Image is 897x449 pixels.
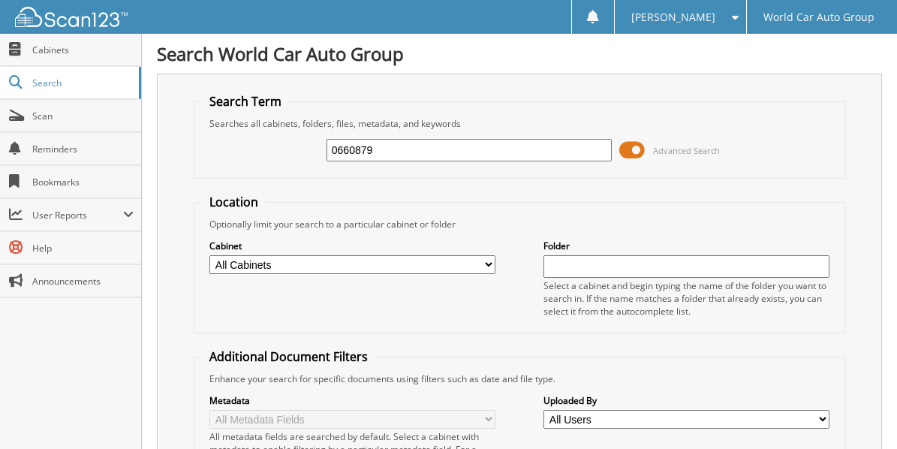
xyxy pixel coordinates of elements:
[15,7,128,27] img: scan123-logo-white.svg
[543,394,829,407] label: Uploaded By
[157,41,882,66] h1: Search World Car Auto Group
[32,275,134,288] span: Announcements
[202,93,289,110] legend: Search Term
[32,209,123,221] span: User Reports
[202,194,266,210] legend: Location
[32,110,134,122] span: Scan
[202,218,836,231] div: Optionally limit your search to a particular cabinet or folder
[763,13,874,22] span: World Car Auto Group
[653,145,720,156] span: Advanced Search
[631,13,715,22] span: [PERSON_NAME]
[32,44,134,56] span: Cabinets
[202,348,375,365] legend: Additional Document Filters
[202,117,836,130] div: Searches all cabinets, folders, files, metadata, and keywords
[209,240,495,252] label: Cabinet
[543,279,829,318] div: Select a cabinet and begin typing the name of the folder you want to search in. If the name match...
[209,394,495,407] label: Metadata
[32,77,131,89] span: Search
[543,240,829,252] label: Folder
[32,143,134,155] span: Reminders
[202,372,836,385] div: Enhance your search for specific documents using filters such as date and file type.
[32,176,134,188] span: Bookmarks
[32,242,134,255] span: Help
[822,377,897,449] iframe: Chat Widget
